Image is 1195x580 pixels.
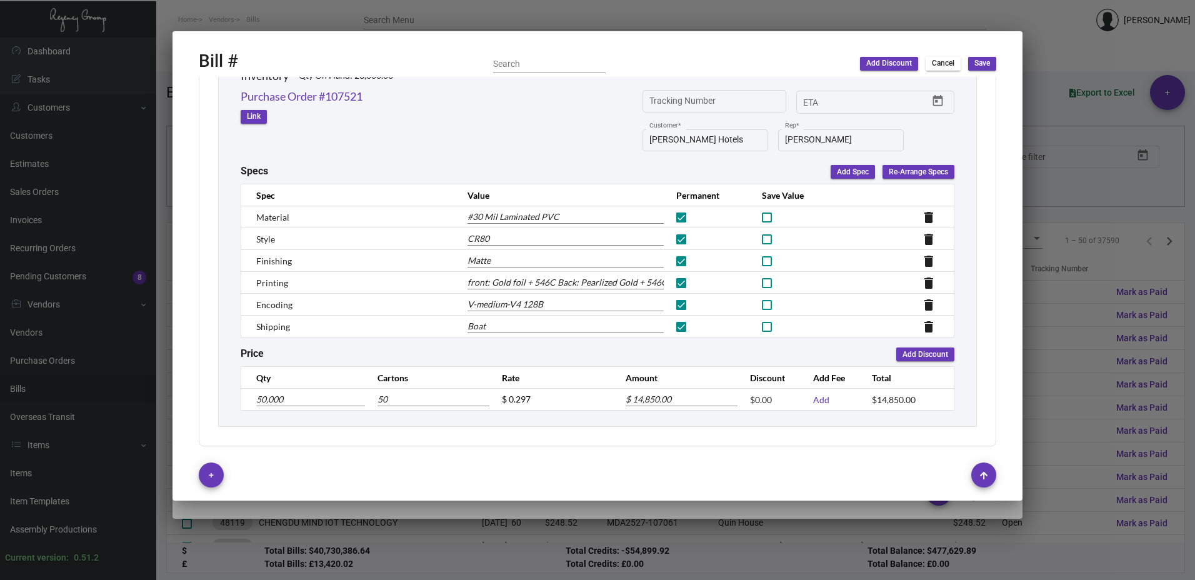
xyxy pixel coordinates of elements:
[5,551,69,564] div: Current version:
[860,57,918,71] button: Add Discount
[889,167,948,177] span: Re-Arrange Specs
[209,462,214,487] span: +
[974,58,990,69] span: Save
[866,58,912,69] span: Add Discount
[737,367,801,389] th: Discount
[299,71,393,81] h2: Qty On Hand: 23,000.00
[902,349,948,360] span: Add Discount
[803,97,842,107] input: Start date
[921,297,936,312] mat-icon: delete
[921,232,936,247] mat-icon: delete
[256,212,289,222] span: Material
[749,184,871,206] th: Save Value
[199,462,224,487] button: +
[247,111,261,122] span: Link
[241,184,455,206] th: Spec
[926,57,961,71] button: Cancel
[365,367,489,389] th: Cartons
[921,210,936,225] mat-icon: delete
[256,321,290,332] span: Shipping
[921,319,936,334] mat-icon: delete
[241,110,267,124] button: Link
[813,394,829,405] a: Add
[859,367,954,389] th: Total
[256,256,292,266] span: Finishing
[241,367,366,389] th: Qty
[241,88,362,105] a: Purchase Order #107521
[921,254,936,269] mat-icon: delete
[256,299,292,310] span: Encoding
[613,367,737,389] th: Amount
[241,165,268,179] h2: Specs
[852,97,912,107] input: End date
[256,234,275,244] span: Style
[750,394,772,405] span: $0.00
[896,347,954,361] button: Add Discount
[837,167,869,177] span: Add Spec
[928,91,948,111] button: Open calendar
[921,276,936,291] mat-icon: delete
[199,51,238,72] h2: Bill #
[801,367,859,389] th: Add Fee
[489,367,614,389] th: Rate
[241,69,289,83] h2: Inventory
[932,58,954,69] span: Cancel
[455,184,664,206] th: Value
[968,57,996,71] button: Save
[74,551,99,564] div: 0.51.2
[256,277,288,288] span: Printing
[664,184,749,206] th: Permanent
[882,165,954,179] button: Re-Arrange Specs
[831,165,875,179] button: Add Spec
[872,394,916,405] span: $14,850.00
[241,347,264,361] h2: Price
